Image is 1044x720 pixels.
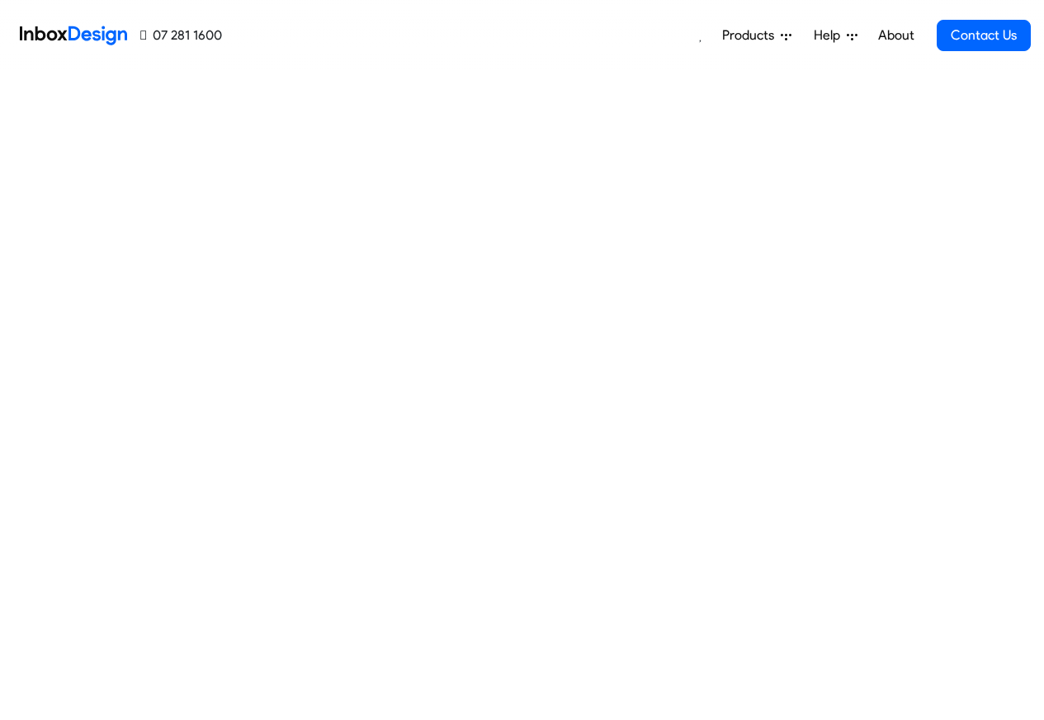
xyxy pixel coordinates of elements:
span: Help [814,26,847,45]
span: Products [722,26,781,45]
a: Products [716,19,798,52]
a: About [873,19,919,52]
a: Contact Us [937,20,1031,51]
a: 07 281 1600 [140,26,222,45]
a: Help [807,19,864,52]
